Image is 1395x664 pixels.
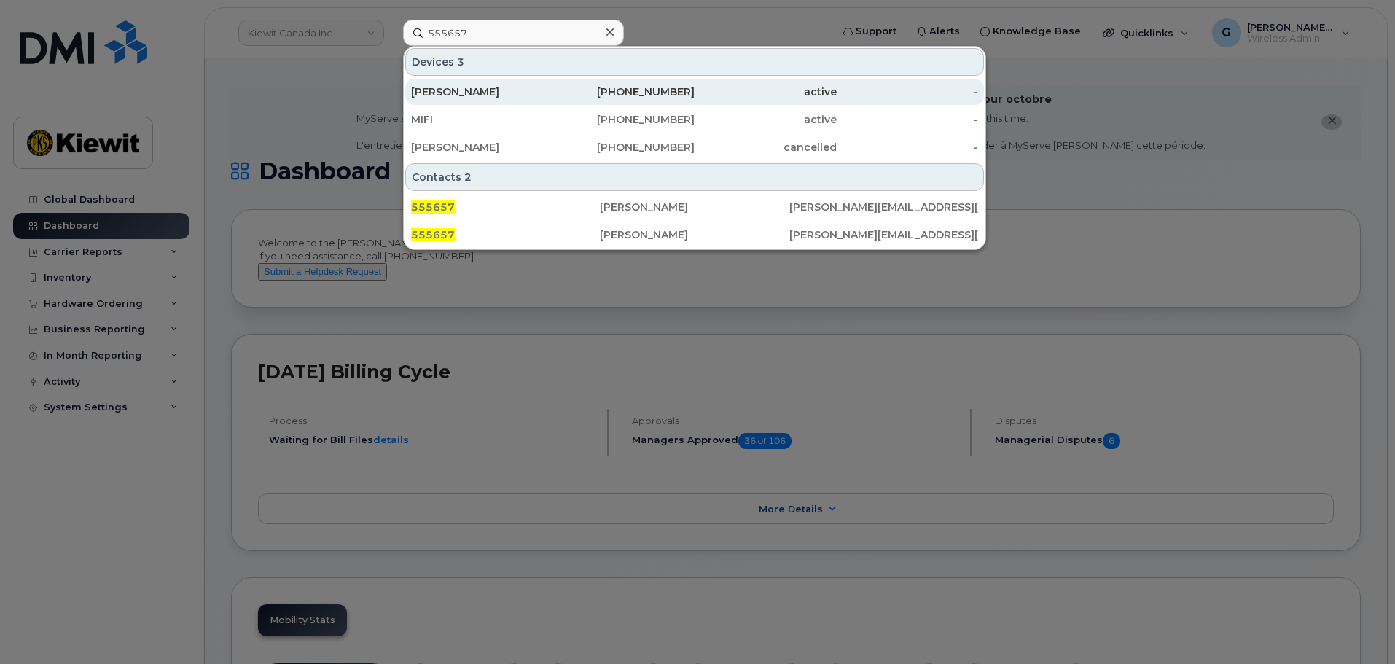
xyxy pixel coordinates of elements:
[600,200,789,214] div: [PERSON_NAME]
[405,48,984,76] div: Devices
[411,112,553,127] div: MIFI
[600,227,789,242] div: [PERSON_NAME]
[837,85,979,99] div: -
[837,140,979,155] div: -
[457,55,464,69] span: 3
[695,112,837,127] div: active
[837,112,979,127] div: -
[405,79,984,105] a: [PERSON_NAME][PHONE_NUMBER]active-
[411,140,553,155] div: [PERSON_NAME]
[405,194,984,220] a: 555657[PERSON_NAME][PERSON_NAME][EMAIL_ADDRESS][PERSON_NAME][PERSON_NAME][DOMAIN_NAME]
[789,227,978,242] div: [PERSON_NAME][EMAIL_ADDRESS][PERSON_NAME][PERSON_NAME][DOMAIN_NAME]
[553,140,695,155] div: [PHONE_NUMBER]
[411,200,455,214] span: 555657
[695,140,837,155] div: cancelled
[405,222,984,248] a: 555657[PERSON_NAME][PERSON_NAME][EMAIL_ADDRESS][PERSON_NAME][PERSON_NAME][DOMAIN_NAME]
[405,163,984,191] div: Contacts
[553,85,695,99] div: [PHONE_NUMBER]
[411,228,455,241] span: 555657
[695,85,837,99] div: active
[405,106,984,133] a: MIFI[PHONE_NUMBER]active-
[405,134,984,160] a: [PERSON_NAME][PHONE_NUMBER]cancelled-
[464,170,472,184] span: 2
[553,112,695,127] div: [PHONE_NUMBER]
[1332,601,1384,653] iframe: Messenger Launcher
[789,200,978,214] div: [PERSON_NAME][EMAIL_ADDRESS][PERSON_NAME][PERSON_NAME][DOMAIN_NAME]
[411,85,553,99] div: [PERSON_NAME]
